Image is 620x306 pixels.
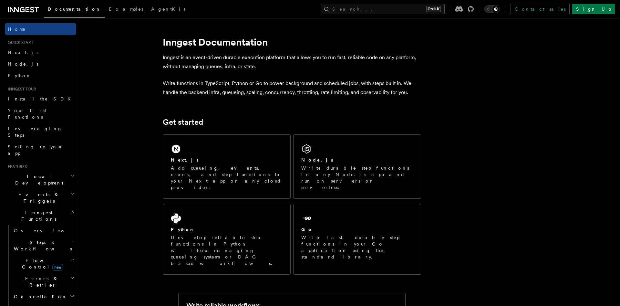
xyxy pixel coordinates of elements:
[301,226,313,233] h2: Go
[11,237,76,255] button: Steps & Workflows
[5,87,36,92] span: Inngest tour
[171,157,199,163] h2: Next.js
[147,2,189,17] a: AgentKit
[171,234,283,267] p: Develop reliable step functions in Python without managing queueing systems or DAG based workflows.
[5,141,76,159] a: Setting up your app
[484,5,500,13] button: Toggle dark mode
[8,108,46,120] span: Your first Functions
[5,47,76,58] a: Next.js
[8,144,63,156] span: Setting up your app
[11,225,76,237] a: Overview
[163,204,291,275] a: PythonDevelop reliable step functions in Python without managing queueing systems or DAG based wo...
[163,134,291,199] a: Next.jsAdd queueing, events, crons, and step functions to your Next app on any cloud provider.
[301,234,413,260] p: Write fast, durable step functions in your Go application using the standard library.
[293,134,421,199] a: Node.jsWrite durable step functions in any Node.js app and run on servers or serverless.
[5,164,27,169] span: Features
[11,291,76,302] button: Cancellation
[8,26,26,32] span: Home
[5,123,76,141] a: Leveraging Steps
[5,207,76,225] button: Inngest Functions
[109,6,143,12] span: Examples
[8,126,62,138] span: Leveraging Steps
[163,53,421,71] p: Inngest is an event-driven durable execution platform that allows you to run fast, reliable code ...
[52,264,63,271] span: new
[511,4,570,14] a: Contact sales
[5,23,76,35] a: Home
[11,293,67,300] span: Cancellation
[151,6,185,12] span: AgentKit
[293,204,421,275] a: GoWrite fast, durable step functions in your Go application using the standard library.
[105,2,147,17] a: Examples
[301,157,333,163] h2: Node.js
[5,70,76,81] a: Python
[171,165,283,191] p: Add queueing, events, crons, and step functions to your Next app on any cloud provider.
[44,2,105,18] a: Documentation
[8,61,38,67] span: Node.js
[163,36,421,48] h1: Inngest Documentation
[171,226,195,233] h2: Python
[11,275,70,288] span: Errors & Retries
[5,171,76,189] button: Local Development
[8,73,31,78] span: Python
[11,239,72,252] span: Steps & Workflows
[5,93,76,105] a: Install the SDK
[5,58,76,70] a: Node.js
[48,6,101,12] span: Documentation
[11,255,76,273] button: Flow Controlnew
[321,4,445,14] button: Search...Ctrl+K
[163,79,421,97] p: Write functions in TypeScript, Python or Go to power background and scheduled jobs, with steps bu...
[5,105,76,123] a: Your first Functions
[5,209,70,222] span: Inngest Functions
[8,50,38,55] span: Next.js
[572,4,615,14] a: Sign Up
[11,273,76,291] button: Errors & Retries
[5,191,70,204] span: Events & Triggers
[8,96,75,101] span: Install the SDK
[14,228,80,233] span: Overview
[5,173,70,186] span: Local Development
[163,118,203,127] a: Get started
[426,6,441,12] kbd: Ctrl+K
[5,189,76,207] button: Events & Triggers
[5,40,33,45] span: Quick start
[301,165,413,191] p: Write durable step functions in any Node.js app and run on servers or serverless.
[11,257,71,270] span: Flow Control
